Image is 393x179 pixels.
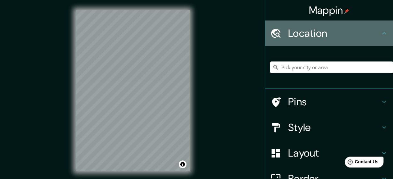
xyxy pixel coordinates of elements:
div: Pins [265,89,393,115]
canvas: Map [76,10,190,171]
h4: Style [288,121,380,134]
iframe: Help widget launcher [336,154,386,172]
input: Pick your city or area [270,61,393,73]
h4: Layout [288,147,380,159]
div: Style [265,115,393,140]
h4: Pins [288,95,380,108]
button: Toggle attribution [179,160,186,168]
h4: Location [288,27,380,40]
div: Location [265,20,393,46]
img: pin-icon.png [344,9,349,14]
div: Layout [265,140,393,166]
h4: Mappin [309,4,350,17]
